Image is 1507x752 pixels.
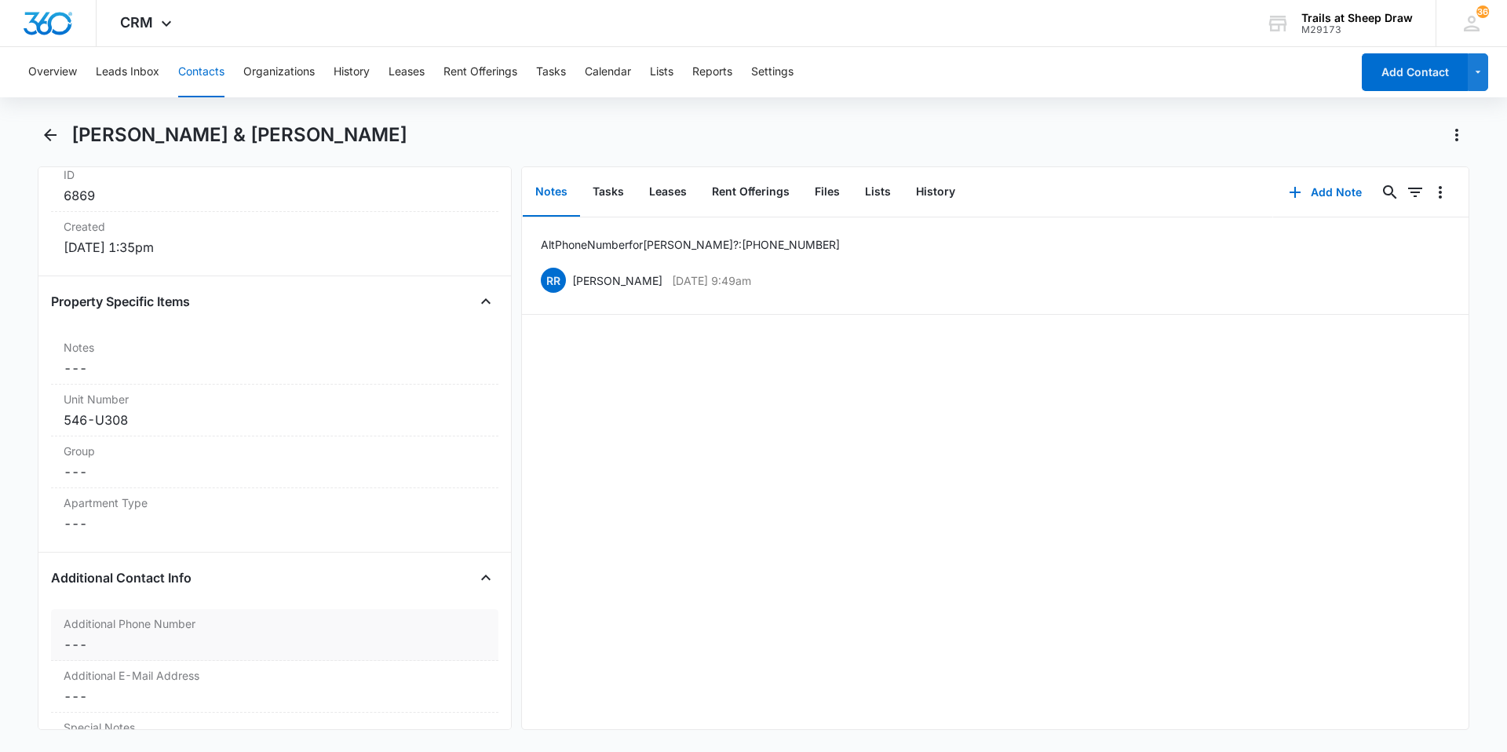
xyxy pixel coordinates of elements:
[64,166,486,183] dt: ID
[51,661,498,713] div: Additional E-Mail Address---
[1362,53,1468,91] button: Add Contact
[64,218,486,235] dt: Created
[51,436,498,488] div: Group---
[71,123,407,147] h1: [PERSON_NAME] & [PERSON_NAME]
[64,391,486,407] label: Unit Number
[64,359,486,378] dd: ---
[1273,173,1377,211] button: Add Note
[51,568,192,587] h4: Additional Contact Info
[802,168,852,217] button: Files
[541,236,840,253] p: Alt Phone Number for [PERSON_NAME]?: [PHONE_NUMBER]
[473,289,498,314] button: Close
[1428,180,1453,205] button: Overflow Menu
[1377,180,1403,205] button: Search...
[38,122,62,148] button: Back
[64,238,486,257] dd: [DATE] 1:35pm
[523,168,580,217] button: Notes
[120,14,153,31] span: CRM
[64,667,486,684] label: Additional E-Mail Address
[64,635,486,654] dd: ---
[51,292,190,311] h4: Property Specific Items
[1403,180,1428,205] button: Filters
[51,385,498,436] div: Unit Number546-U308
[51,609,498,661] div: Additional Phone Number---
[536,47,566,97] button: Tasks
[51,488,498,539] div: Apartment Type---
[389,47,425,97] button: Leases
[64,339,486,356] label: Notes
[852,168,903,217] button: Lists
[64,719,486,736] label: Special Notes
[51,212,498,263] div: Created[DATE] 1:35pm
[28,47,77,97] button: Overview
[692,47,732,97] button: Reports
[541,268,566,293] span: RR
[473,565,498,590] button: Close
[64,687,486,706] dd: ---
[96,47,159,97] button: Leads Inbox
[334,47,370,97] button: History
[699,168,802,217] button: Rent Offerings
[572,272,662,289] p: [PERSON_NAME]
[64,443,486,459] label: Group
[64,495,486,511] label: Apartment Type
[64,514,486,533] dd: ---
[443,47,517,97] button: Rent Offerings
[585,47,631,97] button: Calendar
[751,47,794,97] button: Settings
[64,615,486,632] label: Additional Phone Number
[1476,5,1489,18] div: notifications count
[637,168,699,217] button: Leases
[1301,12,1413,24] div: account name
[64,186,486,205] dd: 6869
[1476,5,1489,18] span: 36
[51,160,498,212] div: ID6869
[1444,122,1469,148] button: Actions
[903,168,968,217] button: History
[64,462,486,481] dd: ---
[64,411,486,429] div: 546-U308
[51,333,498,385] div: Notes---
[650,47,673,97] button: Lists
[243,47,315,97] button: Organizations
[178,47,224,97] button: Contacts
[1301,24,1413,35] div: account id
[580,168,637,217] button: Tasks
[672,272,751,289] p: [DATE] 9:49am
